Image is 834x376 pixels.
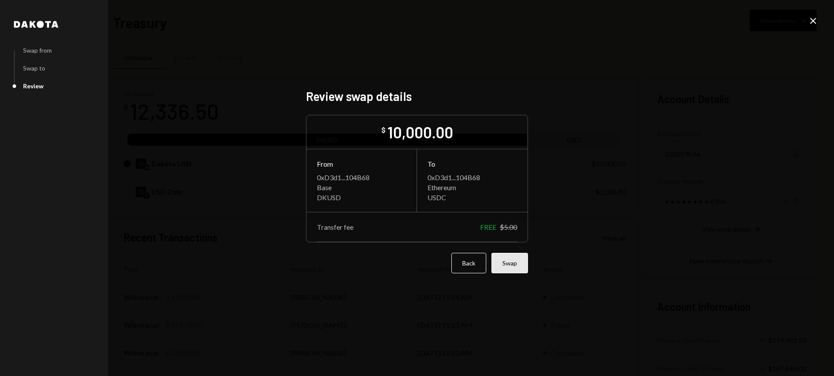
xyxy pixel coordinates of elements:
div: 0xD3d1...104B68 [427,173,517,181]
div: DKUSD [317,193,406,201]
div: FREE [480,223,496,231]
div: Swap from [23,47,52,54]
div: 10,000.00 [387,122,453,142]
div: Transfer fee [317,223,353,231]
button: Back [451,253,486,273]
div: $5.00 [500,223,517,231]
div: Ethereum [427,183,517,191]
div: Base [317,183,406,191]
div: $ [381,126,386,134]
div: USDC [427,193,517,201]
div: From [317,160,406,168]
button: Swap [491,253,528,273]
div: 0xD3d1...104B68 [317,173,406,181]
div: To [427,160,517,168]
div: Review [23,82,44,90]
div: Swap to [23,64,45,72]
h2: Review swap details [306,88,528,105]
